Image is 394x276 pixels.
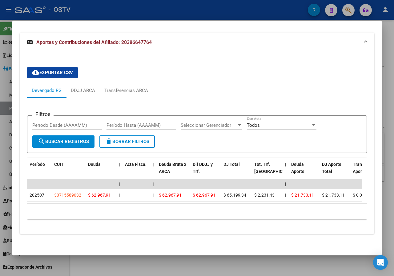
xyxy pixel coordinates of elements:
datatable-header-cell: Deuda Aporte [289,158,320,185]
span: Acta Fisca. [125,162,147,167]
span: $ 0,00 [353,193,364,198]
div: Transferencias ARCA [104,87,148,94]
span: Transferido Aporte [353,162,376,174]
span: | [285,182,286,186]
span: DJ Aporte Total [322,162,341,174]
datatable-header-cell: Período [27,158,52,185]
datatable-header-cell: Tot. Trf. Bruto [252,158,283,185]
span: Período [30,162,45,167]
span: DJ Total [223,162,240,167]
span: Dif DDJJ y Trf. [193,162,213,174]
mat-icon: delete [105,138,112,145]
div: Open Intercom Messenger [373,255,388,270]
span: Seleccionar Gerenciador [181,122,237,128]
span: Deuda Bruta x ARCA [159,162,186,174]
datatable-header-cell: Deuda Bruta x ARCA [156,158,190,185]
datatable-header-cell: Transferido Aporte [350,158,381,185]
span: | [119,162,120,167]
span: Deuda [88,162,101,167]
span: Deuda Aporte [291,162,304,174]
h3: Filtros [32,111,54,118]
span: | [153,162,154,167]
span: $ 62.967,91 [88,193,111,198]
span: | [285,193,286,198]
span: $ 62.967,91 [159,193,182,198]
span: Buscar Registros [38,139,89,144]
datatable-header-cell: | [116,158,123,185]
div: Devengado RG [32,87,62,94]
span: $ 2.231,43 [254,193,275,198]
datatable-header-cell: CUIT [52,158,86,185]
datatable-header-cell: DJ Total [221,158,252,185]
span: Borrar Filtros [105,139,149,144]
span: Aportes y Contribuciones del Afiliado: 20386647764 [36,39,152,45]
span: CUIT [54,162,64,167]
span: | [285,162,286,167]
span: $ 62.967,91 [193,193,215,198]
datatable-header-cell: Dif DDJJ y Trf. [190,158,221,185]
div: Aportes y Contribuciones del Afiliado: 20386647764 [20,52,374,234]
datatable-header-cell: Acta Fisca. [123,158,150,185]
datatable-header-cell: DJ Aporte Total [320,158,350,185]
button: Exportar CSV [27,67,78,78]
button: Borrar Filtros [99,135,155,148]
div: DDJJ ARCA [71,87,95,94]
button: Buscar Registros [32,135,94,148]
span: | [119,193,120,198]
mat-icon: cloud_download [32,69,39,76]
span: $ 21.733,11 [322,193,345,198]
span: | [119,182,120,186]
datatable-header-cell: Deuda [86,158,116,185]
mat-icon: search [38,138,45,145]
span: 30715589032 [54,193,81,198]
span: | [153,182,154,186]
span: $ 21.733,11 [291,193,314,198]
span: $ 65.199,34 [223,193,246,198]
mat-expansion-panel-header: Aportes y Contribuciones del Afiliado: 20386647764 [20,33,374,52]
datatable-header-cell: | [150,158,156,185]
span: 202507 [30,193,44,198]
span: Exportar CSV [32,70,73,75]
datatable-header-cell: | [283,158,289,185]
span: Todos [247,122,260,128]
span: Tot. Trf. [GEOGRAPHIC_DATA] [254,162,296,174]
